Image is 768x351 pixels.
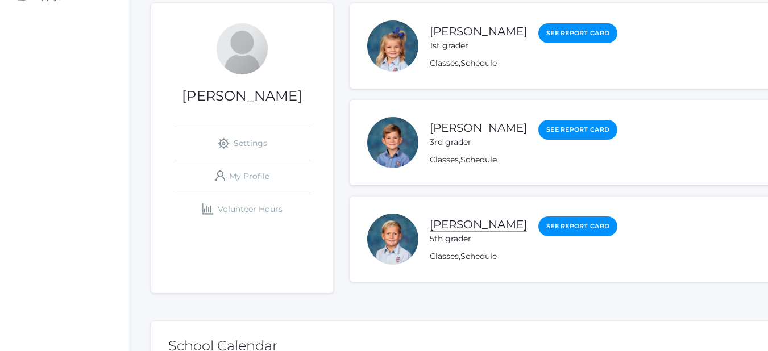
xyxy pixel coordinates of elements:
a: [PERSON_NAME] [430,24,527,38]
div: 3rd grader [430,136,527,148]
a: See Report Card [538,216,617,236]
a: Classes [430,154,459,165]
a: Schedule [460,58,497,68]
a: Classes [430,251,459,261]
div: Shiloh Laubacher [367,20,418,72]
div: Dustin Laubacher [367,117,418,168]
div: Johanna Laubacher [217,23,268,74]
div: , [430,250,617,262]
div: Peter Laubacher [367,214,418,265]
a: Classes [430,58,459,68]
a: [PERSON_NAME] [430,218,527,232]
div: , [430,57,617,69]
a: Schedule [460,154,497,165]
div: 5th grader [430,233,527,245]
h1: [PERSON_NAME] [151,89,333,103]
div: , [430,154,617,166]
a: See Report Card [538,120,617,140]
div: 1st grader [430,40,527,52]
a: Schedule [460,251,497,261]
a: See Report Card [538,23,617,43]
a: Volunteer Hours [174,193,310,225]
a: [PERSON_NAME] [430,121,527,135]
a: Settings [174,127,310,160]
a: My Profile [174,160,310,193]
